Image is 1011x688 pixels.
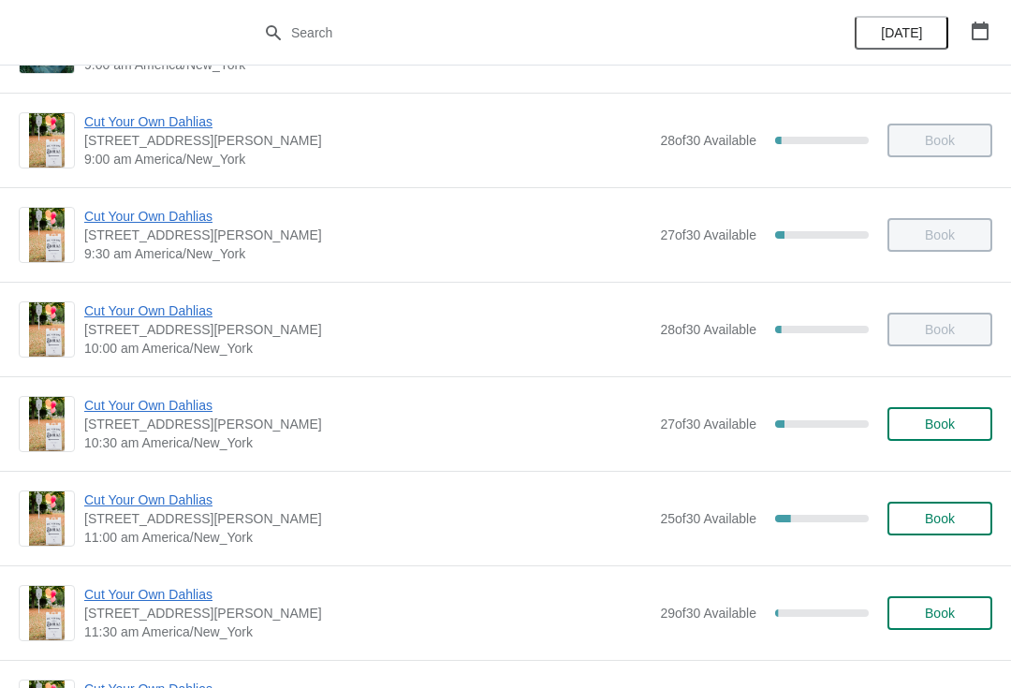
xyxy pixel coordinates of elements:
[84,433,651,452] span: 10:30 am America/New_York
[84,244,651,263] span: 9:30 am America/New_York
[84,604,651,622] span: [STREET_ADDRESS][PERSON_NAME]
[925,511,955,526] span: Book
[84,207,651,226] span: Cut Your Own Dahlias
[660,511,756,526] span: 25 of 30 Available
[290,16,758,50] input: Search
[84,320,651,339] span: [STREET_ADDRESS][PERSON_NAME]
[887,407,992,441] button: Book
[887,596,992,630] button: Book
[660,227,756,242] span: 27 of 30 Available
[660,606,756,621] span: 29 of 30 Available
[84,131,651,150] span: [STREET_ADDRESS][PERSON_NAME]
[84,585,651,604] span: Cut Your Own Dahlias
[84,226,651,244] span: [STREET_ADDRESS][PERSON_NAME]
[660,133,756,148] span: 28 of 30 Available
[84,396,651,415] span: Cut Your Own Dahlias
[29,208,66,262] img: Cut Your Own Dahlias | 4 Jacobs Lane, Norwell, MA, USA | 9:30 am America/New_York
[84,339,651,358] span: 10:00 am America/New_York
[29,302,66,357] img: Cut Your Own Dahlias | 4 Jacobs Lane, Norwell, MA, USA | 10:00 am America/New_York
[660,322,756,337] span: 28 of 30 Available
[84,112,651,131] span: Cut Your Own Dahlias
[84,490,651,509] span: Cut Your Own Dahlias
[29,113,66,168] img: Cut Your Own Dahlias | 4 Jacobs Lane, Norwell, MA, USA | 9:00 am America/New_York
[84,301,651,320] span: Cut Your Own Dahlias
[29,586,66,640] img: Cut Your Own Dahlias | 4 Jacobs Lane, Norwell, MA, USA | 11:30 am America/New_York
[29,491,66,546] img: Cut Your Own Dahlias | 4 Jacobs Lane, Norwell, MA, USA | 11:00 am America/New_York
[84,622,651,641] span: 11:30 am America/New_York
[887,502,992,535] button: Book
[29,397,66,451] img: Cut Your Own Dahlias | 4 Jacobs Lane, Norwell, MA, USA | 10:30 am America/New_York
[84,415,651,433] span: [STREET_ADDRESS][PERSON_NAME]
[925,606,955,621] span: Book
[84,509,651,528] span: [STREET_ADDRESS][PERSON_NAME]
[855,16,948,50] button: [DATE]
[84,150,651,168] span: 9:00 am America/New_York
[660,417,756,432] span: 27 of 30 Available
[925,417,955,432] span: Book
[881,25,922,40] span: [DATE]
[84,528,651,547] span: 11:00 am America/New_York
